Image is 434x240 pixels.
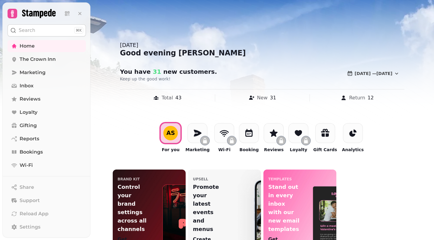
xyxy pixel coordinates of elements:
a: Gifting [8,120,86,132]
div: A S [166,130,175,136]
div: Good evening [PERSON_NAME] [120,48,404,58]
p: Reviews [264,147,284,153]
p: Stand out in every inbox with our new email templates [268,183,300,233]
p: Search [19,27,35,34]
p: Brand Kit [118,177,140,182]
p: Booking [239,147,259,153]
a: Reviews [8,93,86,105]
span: Marketing [20,69,46,76]
span: The Crown Inn [20,56,56,63]
a: Wi-Fi [8,159,86,171]
span: Gifting [20,122,37,129]
a: Reports [8,133,86,145]
span: Loyalty [20,109,37,116]
button: [DATE] —[DATE] [342,67,404,79]
span: Wi-Fi [20,162,33,169]
span: Reload App [20,210,49,217]
span: Share [20,184,34,191]
span: Settings [20,223,40,231]
p: Analytics [342,147,363,153]
p: Keep up the good work! [120,76,274,82]
p: Loyalty [290,147,307,153]
span: Bookings [20,148,43,156]
span: Inbox [20,82,33,89]
p: Wi-Fi [218,147,230,153]
p: templates [268,177,292,182]
span: Reports [20,135,39,142]
p: Control your brand settings across all channels [118,183,149,233]
p: Gift Cards [313,147,337,153]
button: Reload App [8,208,86,220]
p: Promote your latest events and menus [193,183,225,233]
p: upsell [193,177,208,182]
button: Search⌘K [8,24,86,36]
div: ⌘K [74,27,83,34]
a: Home [8,40,86,52]
span: Home [20,42,35,50]
a: Marketing [8,67,86,79]
span: [DATE] — [DATE] [355,71,392,76]
button: Support [8,195,86,207]
h2: You have new customer s . [120,67,236,76]
span: 31 [151,68,161,75]
span: Support [20,197,40,204]
a: Loyalty [8,106,86,118]
a: Settings [8,221,86,233]
button: Share [8,181,86,193]
p: Marketing [185,147,209,153]
a: The Crown Inn [8,53,86,65]
p: For you [162,147,180,153]
a: Bookings [8,146,86,158]
div: [DATE] [120,41,404,49]
a: Inbox [8,80,86,92]
span: Reviews [20,95,40,103]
